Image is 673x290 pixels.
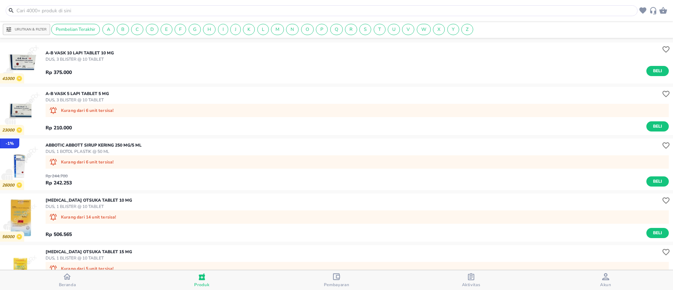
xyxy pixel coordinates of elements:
[402,24,414,35] div: V
[52,26,100,33] span: Pembelian Terakhir
[316,24,328,35] div: P
[2,76,16,81] p: 41000
[46,90,109,97] p: A-B VASK 5 Lapi TABLET 5 MG
[600,282,611,288] span: Akun
[433,24,445,35] div: X
[374,24,386,35] div: T
[46,124,72,131] p: Rp 210.000
[447,24,459,35] div: Y
[388,24,400,35] div: U
[46,203,132,210] p: DUS, 1 BLISTER @ 10 TABLET
[301,24,314,35] div: O
[286,26,298,33] span: N
[103,26,114,33] span: A
[257,24,269,35] div: L
[316,26,327,33] span: P
[46,142,142,148] p: ABBOTIC Abbott SIRUP KERING 250 MG/5 ML
[6,140,14,147] p: - 1 %
[417,26,430,33] span: W
[194,282,209,288] span: Produk
[330,24,343,35] div: Q
[102,24,115,35] div: A
[203,24,216,35] div: H
[417,24,431,35] div: W
[46,179,72,187] p: Rp 242.253
[16,7,636,14] input: Cari 4000+ produk di sini
[46,56,114,62] p: DUS, 3 BLISTER @ 10 TABLET
[258,26,268,33] span: L
[374,26,385,33] span: T
[46,231,72,238] p: Rp 506.565
[360,26,371,33] span: S
[286,24,299,35] div: N
[146,24,158,35] div: D
[462,282,481,288] span: Aktivitas
[243,26,254,33] span: K
[345,26,357,33] span: R
[175,24,186,35] div: F
[46,155,669,169] div: Kurang dari 6 unit tersisa!
[59,282,76,288] span: Beranda
[646,66,669,76] button: Beli
[2,234,16,240] p: 56000
[2,128,16,133] p: 23000
[218,26,228,33] span: I
[331,26,342,33] span: Q
[646,176,669,187] button: Beli
[461,24,473,35] div: Z
[271,24,284,35] div: M
[301,26,313,33] span: O
[3,24,50,35] button: Urutkan & Filter
[652,67,664,75] span: Beli
[433,26,444,33] span: X
[131,24,143,35] div: C
[46,104,669,117] div: Kurang dari 6 unit tersisa!
[652,178,664,185] span: Beli
[462,26,473,33] span: Z
[46,50,114,56] p: A-B VASK 10 Lapi TABLET 10 MG
[146,26,158,33] span: D
[51,24,100,35] div: Pembelian Terakhir
[404,270,538,290] button: Aktivitas
[135,270,269,290] button: Produk
[15,27,47,32] p: Urutkan & Filter
[359,24,371,35] div: S
[46,69,72,76] p: Rp 375.000
[388,26,400,33] span: U
[46,173,72,179] p: Rp 244.700
[175,26,186,33] span: F
[203,26,215,33] span: H
[161,26,172,33] span: E
[46,249,132,255] p: [MEDICAL_DATA] Otsuka TABLET 15 MG
[117,26,129,33] span: B
[646,121,669,131] button: Beli
[189,24,201,35] div: G
[161,24,172,35] div: E
[243,24,255,35] div: K
[131,26,143,33] span: C
[271,26,284,33] span: M
[652,229,664,237] span: Beli
[448,26,459,33] span: Y
[230,24,241,35] div: J
[538,270,673,290] button: Akun
[345,24,357,35] div: R
[117,24,129,35] div: B
[46,262,669,275] div: Kurang dari 5 unit tersisa!
[46,197,132,203] p: [MEDICAL_DATA] Otsuka TABLET 10 MG
[46,210,669,224] div: Kurang dari 14 unit tersisa!
[269,270,404,290] button: Pembayaran
[324,282,349,288] span: Pembayaran
[46,148,142,155] p: DUS, 1 BOTOL PLASTIK @ 50 ML
[218,24,228,35] div: I
[189,26,200,33] span: G
[231,26,240,33] span: J
[652,123,664,130] span: Beli
[402,26,414,33] span: V
[46,255,132,261] p: DUS, 1 BLISTER @ 10 TABLET
[646,228,669,238] button: Beli
[46,97,109,103] p: DUS, 3 BLISTER @ 10 TABLET
[2,183,16,188] p: 26000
